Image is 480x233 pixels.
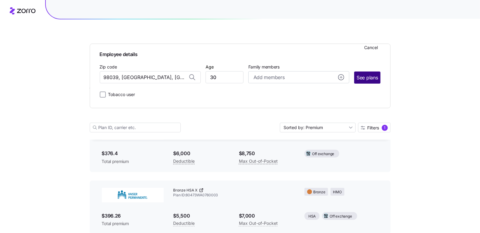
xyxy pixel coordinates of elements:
[330,214,352,219] span: Off exchange
[173,158,195,165] span: Deductible
[100,64,117,70] label: Zip code
[100,49,381,58] span: Employee details
[102,221,164,227] span: Total premium
[248,64,349,70] span: Family members
[102,188,164,202] img: Kaiser Permanente
[364,45,378,51] span: Cancel
[173,212,229,220] span: $5,500
[308,214,316,219] span: HSA
[239,158,278,165] span: Max Out-of-Pocket
[239,212,295,220] span: $7,000
[100,71,201,83] input: Zip code
[106,91,135,98] label: Tobacco user
[354,72,380,84] button: See plans
[90,123,181,132] input: Plan ID, carrier etc.
[312,151,334,157] span: Off exchange
[362,43,381,52] button: Cancel
[206,71,243,83] input: Age
[102,150,164,157] span: $376.4
[206,64,214,70] label: Age
[358,123,391,132] button: Filters1
[338,74,344,80] svg: add icon
[102,212,164,220] span: $396.26
[173,150,229,157] span: $6,000
[313,189,325,195] span: Bronze
[357,74,378,82] span: See plans
[173,193,295,198] span: Plan ID: 80473WA0780003
[253,74,284,81] span: Add members
[173,188,198,193] span: Bronze HSA X
[239,150,295,157] span: $8,750
[239,220,278,227] span: Max Out-of-Pocket
[248,71,349,83] button: Add membersadd icon
[382,125,388,131] div: 1
[333,189,342,195] span: HMO
[368,126,379,130] span: Filters
[102,158,164,165] span: Total premium
[173,220,195,227] span: Deductible
[280,123,356,132] input: Sort by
